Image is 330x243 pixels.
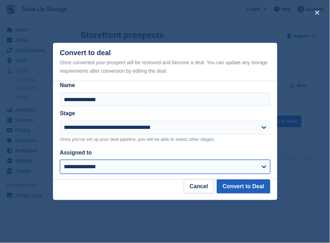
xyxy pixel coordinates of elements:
[60,81,270,90] label: Name
[60,58,270,75] div: Once converted your prospect will be removed and become a deal. You can update any storage requir...
[60,49,270,75] div: Convert to deal
[60,136,270,143] p: Once you've set up your deal pipeline, you will be able to select other stages.
[217,179,270,193] button: Convert to Deal
[184,179,214,193] button: Cancel
[60,150,92,156] label: Assigned to
[60,110,75,116] label: Stage
[312,7,323,18] button: close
